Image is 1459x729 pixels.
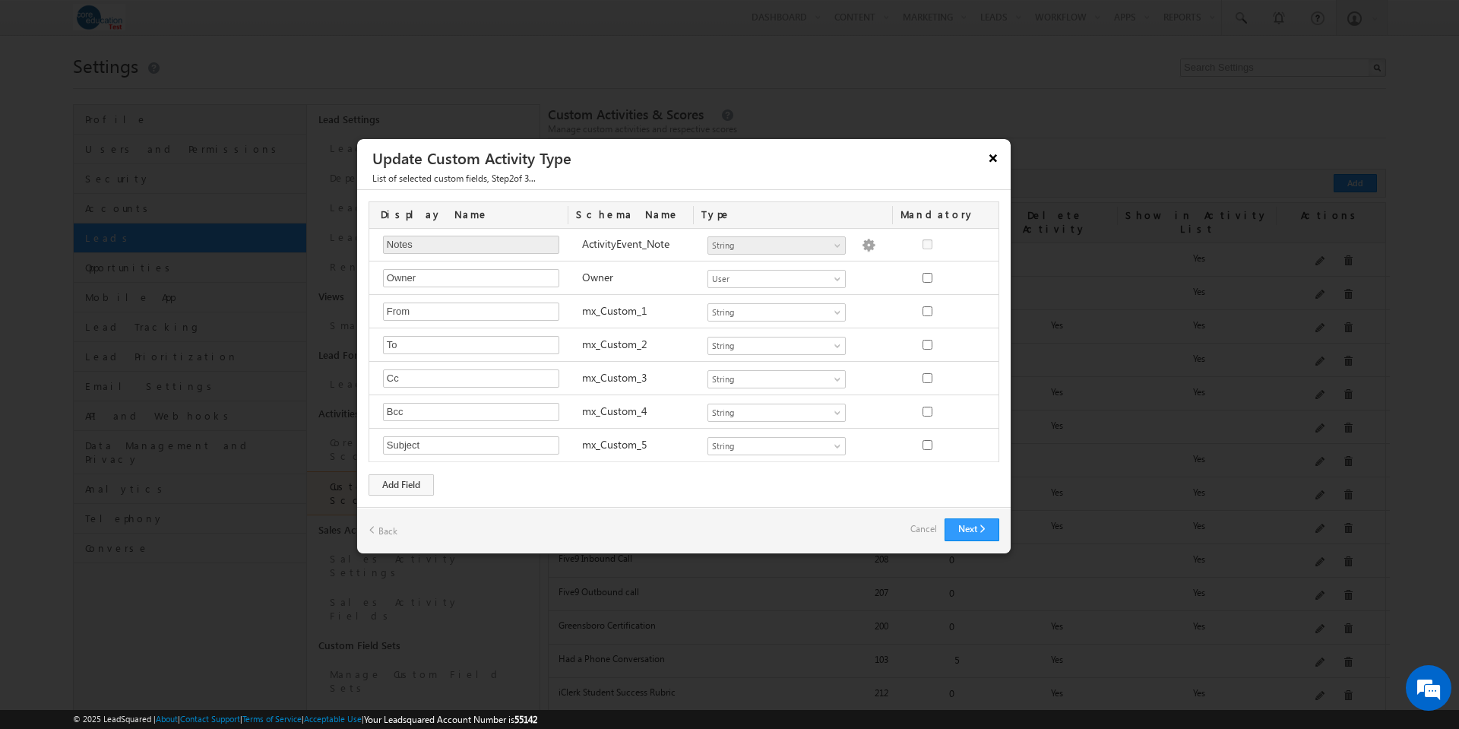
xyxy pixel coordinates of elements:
span: User [708,272,832,286]
img: d_60004797649_company_0_60004797649 [26,80,64,100]
span: String [708,306,832,319]
label: mx_Custom_1 [582,303,647,318]
div: Minimize live chat window [249,8,286,44]
a: Acceptable Use [304,714,362,724]
span: String [708,406,832,420]
label: mx_Custom_4 [582,404,647,418]
div: Schema Name [568,202,695,228]
div: Display Name [369,202,568,228]
em: Start Chat [207,468,276,489]
a: About [156,714,178,724]
span: , Step of 3... [372,173,536,184]
span: © 2025 LeadSquared | | | | | [73,712,537,727]
span: 55142 [514,714,537,725]
button: × [981,144,1005,171]
a: Terms of Service [242,714,302,724]
span: List of selected custom fields [372,173,487,184]
a: Cancel [910,518,937,540]
span: 2 [509,173,514,184]
span: Your Leadsquared Account Number is [364,714,537,725]
label: mx_Custom_5 [582,437,647,452]
div: Type [694,202,893,228]
a: Contact Support [180,714,240,724]
span: String [708,372,832,386]
a: String [707,337,846,355]
a: String [707,404,846,422]
a: User [707,270,846,288]
label: ActivityEvent_Note [582,236,669,251]
span: String [708,339,832,353]
label: Owner [582,270,613,284]
textarea: Type your message and hit 'Enter' [20,141,277,455]
span: String [708,239,832,252]
a: String [707,236,846,255]
h3: Update Custom Activity Type [372,144,1005,171]
div: Chat with us now [79,80,255,100]
label: mx_Custom_2 [582,337,647,351]
span: String [708,439,832,453]
a: String [707,303,846,322]
button: Next [945,518,999,541]
div: Mandatory [893,202,981,228]
label: mx_Custom_3 [582,370,647,385]
a: String [707,370,846,388]
a: String [707,437,846,455]
img: Populate Options [862,239,875,252]
a: Back [369,518,397,542]
div: Add Field [369,474,434,496]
